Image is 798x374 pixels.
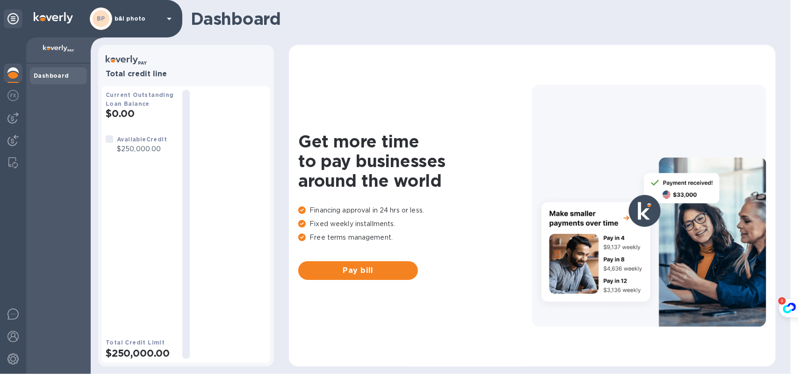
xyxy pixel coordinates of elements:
[7,90,19,101] img: Foreign exchange
[298,132,532,191] h1: Get more time to pay businesses around the world
[298,219,532,229] p: Fixed weekly installments.
[117,136,167,143] b: Available Credit
[97,15,105,22] b: BP
[298,205,532,215] p: Financing approval in 24 hrs or less.
[106,347,175,359] h2: $250,000.00
[115,15,161,22] p: b&l photo
[106,108,175,119] h2: $0.00
[106,91,174,107] b: Current Outstanding Loan Balance
[34,72,69,79] b: Dashboard
[191,9,771,29] h1: Dashboard
[106,339,165,346] b: Total Credit Limit
[34,12,73,23] img: Logo
[298,261,418,280] button: Pay bill
[4,9,22,28] div: Unpin categories
[306,265,410,276] span: Pay bill
[298,233,532,242] p: Free terms management.
[106,70,266,79] h3: Total credit line
[117,144,167,154] p: $250,000.00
